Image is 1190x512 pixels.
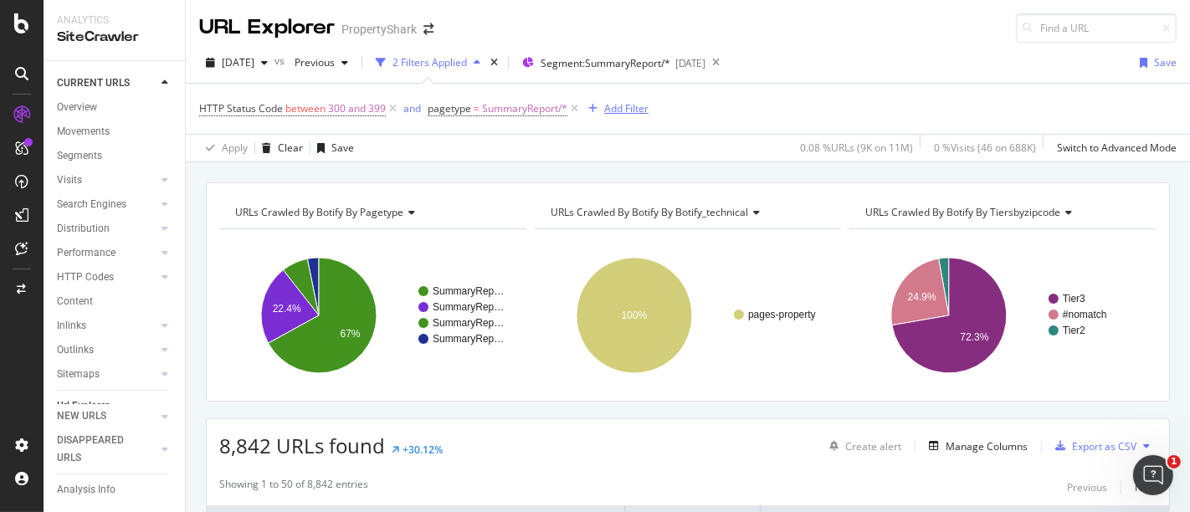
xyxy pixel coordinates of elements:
[57,74,156,92] a: CURRENT URLS
[219,477,368,497] div: Showing 1 to 50 of 8,842 entries
[255,135,303,161] button: Clear
[57,397,173,415] a: Url Explorer
[849,243,1152,388] svg: A chart.
[57,269,114,286] div: HTTP Codes
[547,199,827,226] h4: URLs Crawled By Botify By botify_technical
[57,317,156,335] a: Inlinks
[57,147,102,165] div: Segments
[433,301,504,313] text: SummaryRep…
[541,56,670,70] span: Segment: SummaryReport/*
[199,49,274,76] button: [DATE]
[515,49,705,76] button: Segment:SummaryReport/*[DATE]
[748,309,816,320] text: pages-property
[369,49,487,76] button: 2 Filters Applied
[57,123,173,141] a: Movements
[845,439,901,453] div: Create alert
[1133,455,1173,495] iframe: Intercom live chat
[604,101,649,115] div: Add Filter
[675,56,705,70] div: [DATE]
[621,310,647,321] text: 100%
[57,366,156,383] a: Sitemaps
[57,366,100,383] div: Sitemaps
[862,199,1141,226] h4: URLs Crawled By Botify By tiersbyzipcode
[288,49,355,76] button: Previous
[57,220,156,238] a: Distribution
[278,141,303,155] div: Clear
[331,141,354,155] div: Save
[392,55,467,69] div: 2 Filters Applied
[1050,135,1177,161] button: Switch to Advanced Mode
[57,317,86,335] div: Inlinks
[285,101,326,115] span: between
[232,199,511,226] h4: URLs Crawled By Botify By pagetype
[57,147,173,165] a: Segments
[57,341,94,359] div: Outlinks
[57,13,172,28] div: Analytics
[341,328,361,340] text: 67%
[57,196,126,213] div: Search Engines
[57,293,93,310] div: Content
[57,244,156,262] a: Performance
[482,97,567,120] span: SummaryReport/*
[57,172,82,189] div: Visits
[961,331,989,343] text: 72.3%
[57,123,110,141] div: Movements
[57,99,173,116] a: Overview
[57,397,109,415] div: Url Explorer
[274,54,288,68] span: vs
[1167,455,1181,468] span: 1
[1063,325,1085,336] text: Tier2
[1067,477,1107,497] button: Previous
[57,99,97,116] div: Overview
[946,439,1028,453] div: Manage Columns
[403,101,421,115] div: and
[288,55,335,69] span: Previous
[57,407,106,425] div: NEW URLS
[474,101,480,115] span: =
[934,141,1036,155] div: 0 % Visits ( 46 on 688K )
[1072,439,1136,453] div: Export as CSV
[57,293,173,310] a: Content
[199,101,283,115] span: HTTP Status Code
[1063,293,1085,305] text: Tier3
[57,407,156,425] a: NEW URLS
[219,243,521,388] svg: A chart.
[428,101,471,115] span: pagetype
[1133,49,1177,76] button: Save
[1063,309,1107,320] text: #nomatch
[219,432,385,459] span: 8,842 URLs found
[328,97,386,120] span: 300 and 399
[57,244,115,262] div: Performance
[57,481,115,499] div: Analysis Info
[199,135,248,161] button: Apply
[1049,433,1136,459] button: Export as CSV
[222,141,248,155] div: Apply
[433,333,504,345] text: SummaryRep…
[310,135,354,161] button: Save
[57,28,172,47] div: SiteCrawler
[222,55,254,69] span: 2025 Sep. 22nd
[865,205,1060,219] span: URLs Crawled By Botify By tiersbyzipcode
[403,443,443,457] div: +30.12%
[57,432,156,467] a: DISAPPEARED URLS
[57,269,156,286] a: HTTP Codes
[57,74,130,92] div: CURRENT URLS
[908,291,936,303] text: 24.9%
[582,99,649,119] button: Add Filter
[1154,55,1177,69] div: Save
[487,54,501,71] div: times
[199,13,335,42] div: URL Explorer
[1057,141,1177,155] div: Switch to Advanced Mode
[273,303,301,315] text: 22.4%
[433,317,504,329] text: SummaryRep…
[535,243,837,388] svg: A chart.
[235,205,403,219] span: URLs Crawled By Botify By pagetype
[551,205,748,219] span: URLs Crawled By Botify By botify_technical
[341,21,417,38] div: PropertyShark
[57,341,156,359] a: Outlinks
[57,432,141,467] div: DISAPPEARED URLS
[423,23,433,35] div: arrow-right-arrow-left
